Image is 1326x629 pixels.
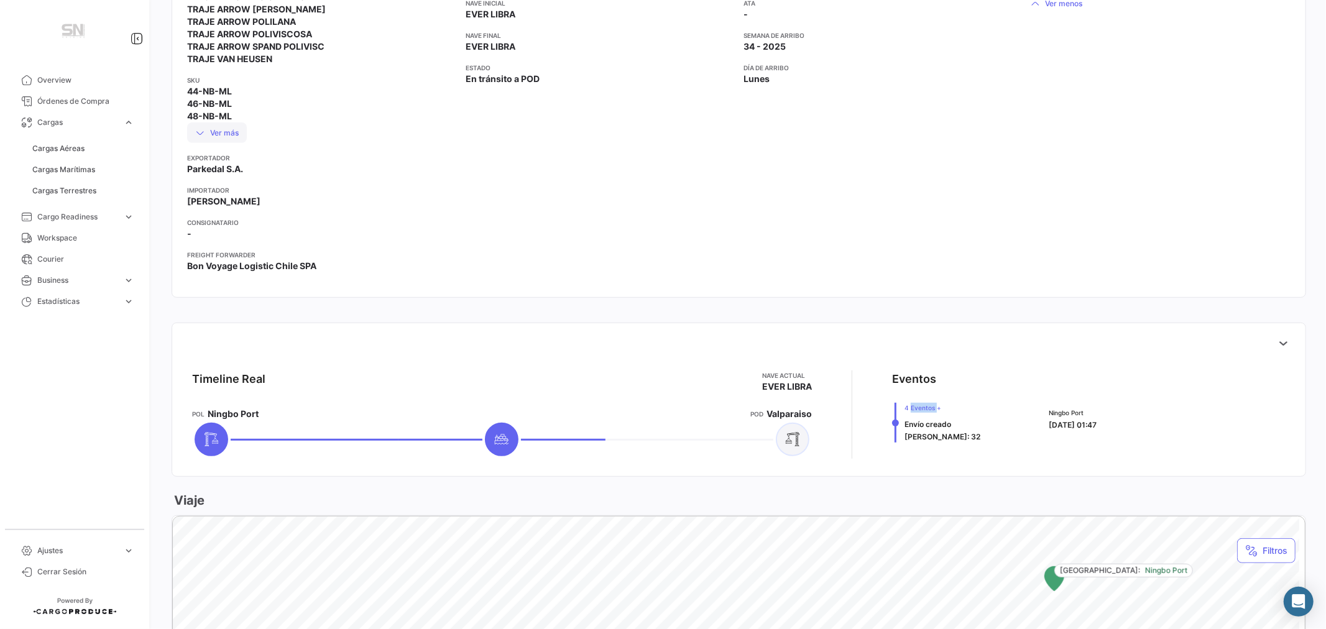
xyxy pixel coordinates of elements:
span: EVER LIBRA [762,380,812,393]
span: Courier [37,254,134,265]
span: En tránsito a POD [466,73,540,85]
span: Cargo Readiness [37,211,118,223]
span: expand_more [123,211,134,223]
span: TRAJE ARROW SPAND POLIVISC [187,40,325,53]
span: Business [37,275,118,286]
span: Ajustes [37,545,118,556]
div: Abrir Intercom Messenger [1284,587,1314,617]
app-card-info-title: Estado [466,63,734,73]
span: EVER LIBRA [466,8,515,21]
span: [PERSON_NAME] [187,195,260,208]
button: Ver más [187,122,247,143]
span: Overview [37,75,134,86]
span: Cerrar Sesión [37,566,134,577]
a: Cargas Terrestres [27,181,139,200]
img: Manufactura+Logo.png [44,15,106,50]
a: Courier [10,249,139,270]
app-card-info-title: Semana de Arribo [744,30,1013,40]
span: [PERSON_NAME]: 32 [905,432,980,441]
app-card-info-title: POL [192,409,205,419]
span: Ningbo Port [1145,565,1187,576]
app-card-info-title: Nave actual [762,370,812,380]
span: Cargas [37,117,118,128]
span: [GEOGRAPHIC_DATA]: [1060,565,1140,576]
span: TRAJE ARROW POLILANA [187,16,296,28]
span: Cargas Marítimas [32,164,95,175]
span: Parkedal S.A. [187,163,243,175]
app-card-info-title: Importador [187,185,456,195]
span: Órdenes de Compra [37,96,134,107]
span: 34 - 2025 [744,40,786,53]
app-card-info-title: SKU [187,75,456,85]
span: Estadísticas [37,296,118,307]
span: expand_more [123,545,134,556]
span: 48-NB-ML [187,110,232,122]
div: Timeline Real [192,370,265,388]
h3: Viaje [172,492,205,509]
a: Cargas Aéreas [27,139,139,158]
a: Cargas Marítimas [27,160,139,179]
span: TRAJE ARROW POLIVISCOSA [187,28,312,40]
app-card-info-title: POD [750,409,763,419]
span: expand_more [123,117,134,128]
span: 4 Eventos + [905,403,980,413]
a: Workspace [10,227,139,249]
span: Cargas Terrestres [32,185,96,196]
span: [DATE] 01:47 [1049,420,1097,429]
button: Filtros [1237,538,1296,563]
span: Cargas Aéreas [32,143,85,154]
span: Ningbo Port [208,408,259,420]
span: EVER LIBRA [466,40,515,53]
span: expand_more [123,275,134,286]
span: Envío creado [905,420,951,429]
span: Workspace [37,232,134,244]
app-card-info-title: Nave final [466,30,734,40]
app-card-info-title: Exportador [187,153,456,163]
app-card-info-title: Consignatario [187,218,456,227]
a: Overview [10,70,139,91]
span: Lunes [744,73,770,85]
app-card-info-title: Freight Forwarder [187,250,456,260]
span: Valparaiso [767,408,812,420]
span: 46-NB-ML [187,98,232,110]
app-card-info-title: Día de Arribo [744,63,1013,73]
span: TRAJE ARROW [PERSON_NAME] [187,3,326,16]
span: 44-NB-ML [187,85,232,98]
span: TRAJE VAN HEUSEN [187,53,272,65]
span: - [744,8,748,21]
span: expand_more [123,296,134,307]
a: Órdenes de Compra [10,91,139,112]
div: Eventos [892,370,936,388]
div: Map marker [1044,566,1064,591]
span: Ningbo Port [1049,408,1097,418]
span: Bon Voyage Logistic Chile SPA [187,260,316,272]
span: - [187,227,191,240]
